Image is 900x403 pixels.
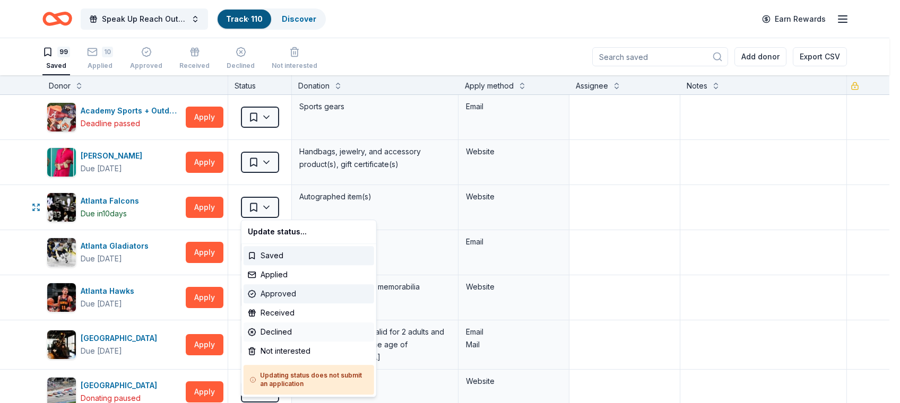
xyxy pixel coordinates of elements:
[244,265,374,284] div: Applied
[250,371,368,388] h5: Updating status does not submit an application
[244,322,374,341] div: Declined
[244,222,374,241] div: Update status...
[244,246,374,265] div: Saved
[244,303,374,322] div: Received
[244,284,374,303] div: Approved
[244,341,374,361] div: Not interested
